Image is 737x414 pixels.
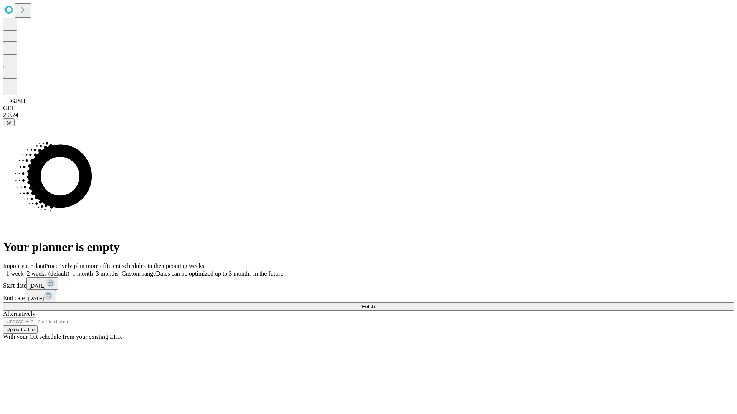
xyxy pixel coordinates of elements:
span: Proactively plan more efficient schedules in the upcoming weeks. [45,263,206,269]
button: Fetch [3,302,734,310]
div: End date [3,290,734,302]
span: Fetch [362,304,375,309]
span: Alternatively [3,310,35,317]
span: Custom range [122,270,156,277]
span: 2 weeks (default) [27,270,69,277]
button: Upload a file [3,325,38,333]
span: Dates can be optimized up to 3 months in the future. [156,270,284,277]
span: With your OR schedule from your existing EHR [3,333,122,340]
span: [DATE] [30,283,46,289]
span: 1 week [6,270,24,277]
span: GJSH [11,98,25,104]
span: 1 month [73,270,93,277]
button: [DATE] [25,290,56,302]
div: Start date [3,277,734,290]
span: Import your data [3,263,45,269]
div: GEI [3,105,734,112]
div: 2.0.241 [3,112,734,118]
h1: Your planner is empty [3,240,734,254]
span: [DATE] [28,296,44,301]
span: @ [6,120,12,125]
span: 3 months [96,270,119,277]
button: @ [3,118,15,127]
button: [DATE] [26,277,58,290]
